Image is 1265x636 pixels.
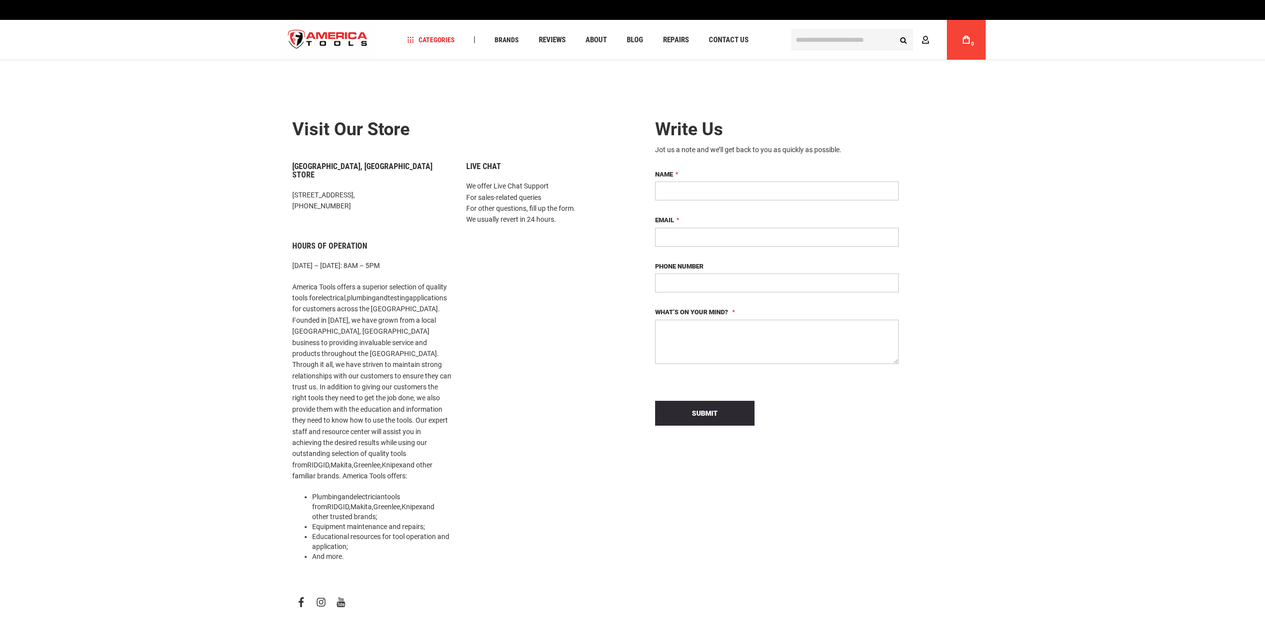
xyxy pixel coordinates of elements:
[663,36,689,44] span: Repairs
[382,461,403,469] a: Knipex
[659,33,693,47] a: Repairs
[586,36,607,44] span: About
[312,492,451,522] li: and tools from , , , and other trusted brands;
[495,36,519,43] span: Brands
[312,493,341,501] a: Plumbing
[347,294,376,302] a: plumbing
[373,503,400,511] a: Greenlee
[403,33,459,47] a: Categories
[292,120,625,140] h2: Visit our store
[280,21,376,59] img: America Tools
[292,189,451,212] p: [STREET_ADDRESS], [PHONE_NUMBER]
[534,33,570,47] a: Reviews
[353,493,385,501] a: electrician
[292,242,451,251] h6: Hours of Operation
[312,532,451,551] li: Educational resources for tool operation and application;
[627,36,643,44] span: Blog
[655,145,899,155] div: Jot us a note and we’ll get back to you as quickly as possible.
[292,260,451,271] p: [DATE] – [DATE]: 8AM – 5PM
[292,281,451,482] p: America Tools offers a superior selection of quality tools for , and applications for customers a...
[709,36,749,44] span: Contact Us
[466,181,625,225] p: We offer Live Chat Support For sales-related queries For other questions, fill up the form. We us...
[331,461,352,469] a: Makita
[350,503,372,511] a: Makita
[466,162,625,171] h6: Live Chat
[957,20,976,60] a: 0
[655,308,728,316] span: What’s on your mind?
[655,216,674,224] span: Email
[490,33,523,47] a: Brands
[327,503,349,511] a: RIDGID
[318,294,345,302] a: electrical
[692,409,718,417] span: Submit
[280,21,376,59] a: store logo
[539,36,566,44] span: Reviews
[292,162,451,180] h6: [GEOGRAPHIC_DATA], [GEOGRAPHIC_DATA] Store
[655,401,755,426] button: Submit
[312,523,423,531] a: Equipment maintenance and repairs
[581,33,611,47] a: About
[655,263,703,270] span: Phone Number
[622,33,648,47] a: Blog
[402,503,422,511] a: Knipex
[971,41,974,47] span: 0
[312,522,451,532] li: ;
[655,171,673,178] span: Name
[407,36,455,43] span: Categories
[307,461,329,469] a: RIDGID
[388,294,409,302] a: testing
[655,119,723,140] span: Write Us
[353,461,380,469] a: Greenlee
[704,33,753,47] a: Contact Us
[312,551,451,561] li: And more.
[894,30,913,49] button: Search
